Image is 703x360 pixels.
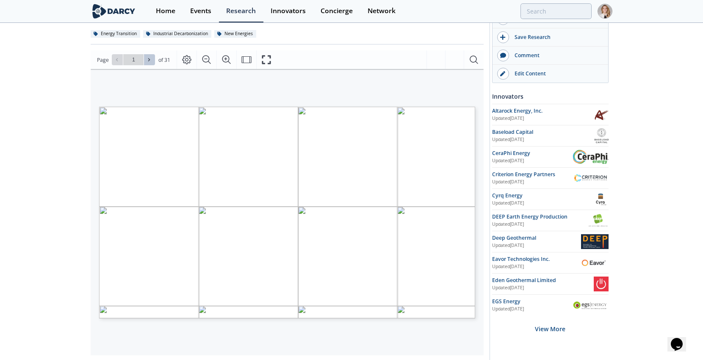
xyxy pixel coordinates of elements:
[492,255,609,270] a: Eavor Technologies Inc. Updated[DATE] Eavor Technologies Inc.
[587,213,609,228] img: DEEP Earth Energy Production
[492,298,573,305] div: EGS Energy
[492,234,581,242] div: Deep Geothermal
[594,192,609,207] img: Cyrq Energy
[492,221,587,228] div: Updated [DATE]
[492,277,609,291] a: Eden Geothermal Limited Updated[DATE] Eden Geothermal Limited
[143,30,211,38] div: Industrial Decarbonization
[190,8,211,14] div: Events
[573,174,609,183] img: Criterion Energy Partners
[492,316,609,342] div: View More
[573,150,609,164] img: CeraPhi Energy
[492,192,609,207] a: Cyrq Energy Updated[DATE] Cyrq Energy
[509,52,604,59] div: Comment
[91,4,137,19] img: logo-wide.svg
[598,4,612,19] img: Profile
[492,242,581,249] div: Updated [DATE]
[492,192,594,199] div: Cyrq Energy
[492,234,609,249] a: Deep Geothermal Updated[DATE] Deep Geothermal
[271,8,306,14] div: Innovators
[579,255,609,270] img: Eavor Technologies Inc.
[509,33,604,41] div: Save Research
[667,326,695,352] iframe: chat widget
[492,306,573,313] div: Updated [DATE]
[492,213,587,221] div: DEEP Earth Energy Production
[492,171,573,178] div: Criterion Energy Partners
[214,30,256,38] div: New Energies
[493,65,608,83] a: Edit Content
[156,8,175,14] div: Home
[492,107,594,115] div: Altarock Energy, Inc.
[509,70,604,78] div: Edit Content
[492,107,609,122] a: Altarock Energy, Inc. Updated[DATE] Altarock Energy, Inc.
[595,128,609,143] img: Baseload Capital
[594,107,609,122] img: Altarock Energy, Inc.
[321,8,353,14] div: Concierge
[492,179,573,186] div: Updated [DATE]
[594,277,609,291] img: Eden Geothermal Limited
[368,8,396,14] div: Network
[520,3,592,19] input: Advanced Search
[492,150,609,164] a: CeraPhi Energy Updated[DATE] CeraPhi Energy
[492,285,594,291] div: Updated [DATE]
[226,8,256,14] div: Research
[573,301,609,310] img: EGS Energy
[492,128,595,136] div: Baseload Capital
[581,234,609,249] img: Deep Geothermal
[492,158,573,164] div: Updated [DATE]
[492,255,579,263] div: Eavor Technologies Inc.
[492,200,594,207] div: Updated [DATE]
[492,128,609,143] a: Baseload Capital Updated[DATE] Baseload Capital
[492,277,594,284] div: Eden Geothermal Limited
[492,263,579,270] div: Updated [DATE]
[492,150,573,157] div: CeraPhi Energy
[91,30,140,38] div: Energy Transition
[492,115,594,122] div: Updated [DATE]
[492,298,609,313] a: EGS Energy Updated[DATE] EGS Energy
[492,136,595,143] div: Updated [DATE]
[492,213,609,228] a: DEEP Earth Energy Production Updated[DATE] DEEP Earth Energy Production
[492,89,609,104] div: Innovators
[492,171,609,186] a: Criterion Energy Partners Updated[DATE] Criterion Energy Partners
